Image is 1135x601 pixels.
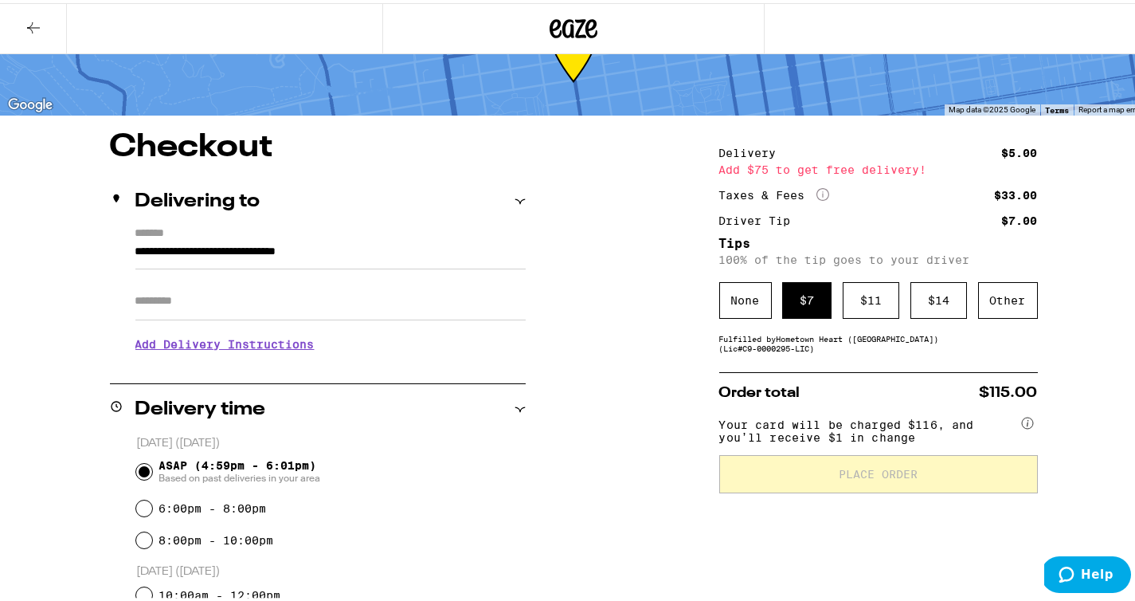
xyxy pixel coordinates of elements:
span: Place Order [839,465,918,477]
span: Your card will be charged $116, and you’ll receive $1 in change [719,410,1019,441]
h5: Tips [719,234,1038,247]
div: 52-114 min [552,32,595,92]
a: Open this area in Google Maps (opens a new window) [4,92,57,112]
label: 10:00am - 12:00pm [159,586,280,599]
div: Driver Tip [719,212,802,223]
span: $115.00 [980,383,1038,397]
div: $33.00 [995,187,1038,198]
img: Google [4,92,57,112]
p: We'll contact you at [PHONE_NUMBER] when we arrive [135,359,526,372]
p: [DATE] ([DATE]) [136,433,526,448]
label: 8:00pm - 10:00pm [159,531,273,544]
div: Taxes & Fees [719,185,829,199]
p: 100% of the tip goes to your driver [719,250,1038,263]
span: Based on past deliveries in your area [159,469,320,481]
button: Place Order [719,452,1038,490]
label: 6:00pm - 8:00pm [159,499,266,512]
div: $ 7 [782,279,832,316]
div: $5.00 [1002,144,1038,155]
div: None [719,279,772,316]
span: ASAP (4:59pm - 6:01pm) [159,456,320,481]
span: Map data ©2025 Google [949,102,1035,111]
div: Delivery [719,144,788,155]
span: Order total [719,383,800,397]
h1: Checkout [110,128,526,160]
div: Other [978,279,1038,316]
h2: Delivery time [135,397,266,416]
h3: Add Delivery Instructions [135,323,526,359]
iframe: Opens a widget where you can find more information [1044,553,1131,593]
div: $ 11 [843,279,899,316]
p: [DATE] ([DATE]) [136,561,526,576]
h2: Delivering to [135,189,260,208]
div: $7.00 [1002,212,1038,223]
div: Add $75 to get free delivery! [719,161,1038,172]
a: Terms [1045,102,1069,112]
div: Fulfilled by Hometown Heart ([GEOGRAPHIC_DATA]) (Lic# C9-0000295-LIC ) [719,331,1038,350]
div: $ 14 [910,279,967,316]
